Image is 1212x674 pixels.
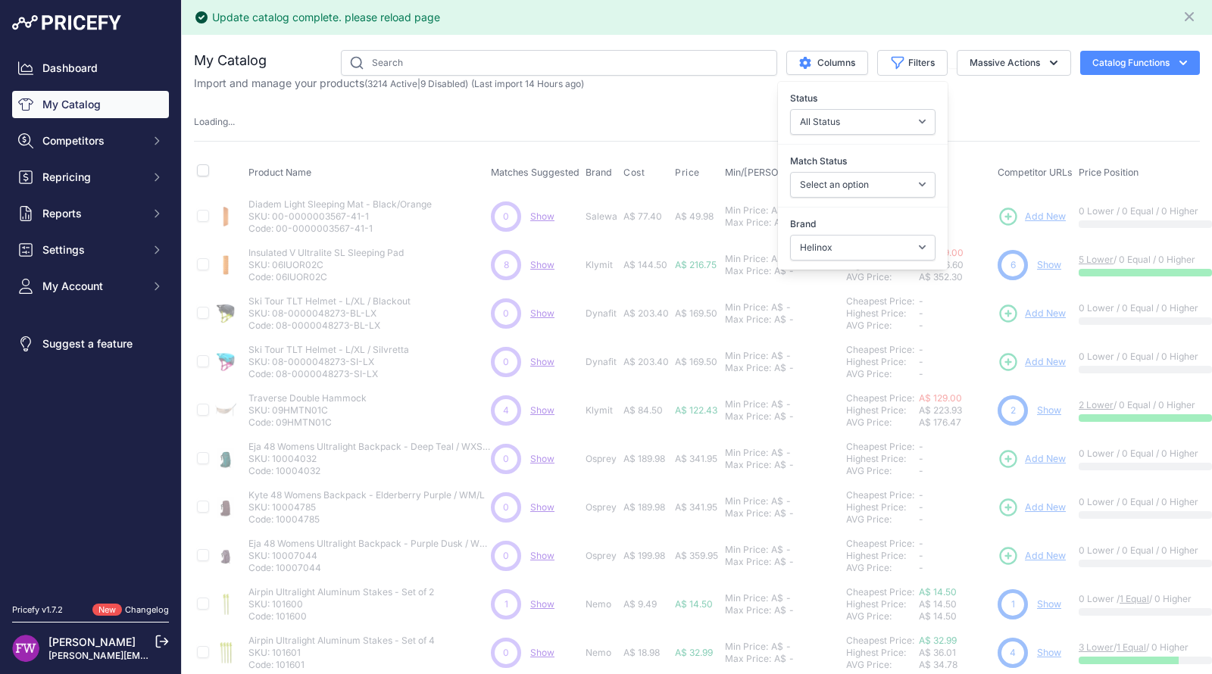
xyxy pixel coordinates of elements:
span: - [919,295,923,307]
a: Suggest a feature [12,330,169,357]
p: Eja 48 Womens Ultralight Backpack - Deep Teal / WXS/S [248,441,491,453]
p: Diadem Light Sleeping Mat - Black/Orange [248,198,432,211]
a: Add New [998,497,1066,518]
a: Add New [998,448,1066,470]
span: Show [530,550,554,561]
p: Nemo [586,598,617,610]
p: Code: 101600 [248,610,434,623]
div: Pricefy v1.7.2 [12,604,63,616]
a: Cheapest Price: [846,295,914,307]
span: A$ 203.40 [623,307,669,319]
div: Min Price: [725,641,768,653]
p: Klymit [586,259,617,271]
span: A$ 77.40 [623,211,662,222]
div: - [786,410,794,423]
span: A$ 216.75 [675,259,717,270]
span: Show [530,453,554,464]
span: Min/[PERSON_NAME] [725,167,820,178]
span: Show [530,211,554,222]
a: Cheapest Price: [846,392,914,404]
span: 6 [1011,258,1016,272]
div: AVG Price: [846,271,919,283]
span: A$ 199.98 [623,550,665,561]
span: A$ 189.98 [623,453,665,464]
span: - [919,513,923,525]
p: Ski Tour TLT Helmet - L/XL / Silvretta [248,344,409,356]
a: Changelog [125,604,169,615]
span: Add New [1025,307,1066,321]
span: - [919,356,923,367]
div: Highest Price: [846,550,919,562]
p: SKU: 10007044 [248,550,491,562]
div: AVG Price: [846,562,919,574]
div: A$ 352.30 [919,271,992,283]
button: Reports [12,200,169,227]
a: Cheapest Price: [846,635,914,646]
a: 3 Lower [1079,641,1114,653]
a: 1 Equal [1117,641,1146,653]
span: Competitor URLs [998,167,1073,178]
div: A$ [774,556,786,568]
span: 0 [503,501,509,514]
p: 0 Lower / 0 Equal / 0 Higher [1079,545,1212,557]
span: A$ 32.99 [675,647,713,658]
div: Min Price: [725,253,768,265]
p: Osprey [586,501,617,513]
span: - [919,344,923,355]
a: A$ 14.50 [919,586,957,598]
a: Add New [998,206,1066,227]
div: Min Price: [725,447,768,459]
div: A$ 34.78 [919,659,992,671]
a: Cheapest Price: [846,441,914,452]
a: Show [530,404,554,416]
p: Dynafit [586,356,617,368]
button: Filters [877,50,948,76]
div: Highest Price: [846,647,919,659]
div: - [783,641,791,653]
div: A$ [771,495,783,507]
div: Max Price: [725,556,771,568]
span: 0 [503,355,509,369]
div: A$ [771,204,783,217]
div: AVG Price: [846,417,919,429]
span: Competitors [42,133,142,148]
div: A$ [771,253,783,265]
a: 1 Equal [1120,593,1149,604]
div: Min Price: [725,350,768,362]
button: Competitors [12,127,169,154]
span: 8 [504,258,509,272]
a: Show [1037,259,1061,270]
p: Klymit [586,404,617,417]
span: A$ 341.95 [675,453,717,464]
a: Show [530,501,554,513]
span: - [919,562,923,573]
div: Highest Price: [846,453,919,465]
label: Match Status [790,154,936,169]
span: Cost [623,167,645,179]
p: SKU: 101600 [248,598,434,610]
span: Add New [1025,210,1066,224]
span: - [919,501,923,513]
div: - [786,314,794,326]
span: 0 [503,549,509,563]
span: A$ 18.98 [623,647,660,658]
span: Reports [42,206,142,221]
p: Salewa [586,211,617,223]
a: Show [530,307,554,319]
p: Osprey [586,453,617,465]
a: Show [530,356,554,367]
div: A$ [774,507,786,520]
div: AVG Price: [846,368,919,380]
span: - [919,441,923,452]
div: Min Price: [725,592,768,604]
div: Max Price: [725,604,771,616]
a: [PERSON_NAME] [48,635,136,648]
div: AVG Price: [846,610,919,623]
div: Min Price: [725,301,768,314]
div: Highest Price: [846,307,919,320]
p: 0 Lower / 0 Equal / 0 Higher [1079,496,1212,508]
span: New [92,604,122,616]
span: - [919,489,923,501]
